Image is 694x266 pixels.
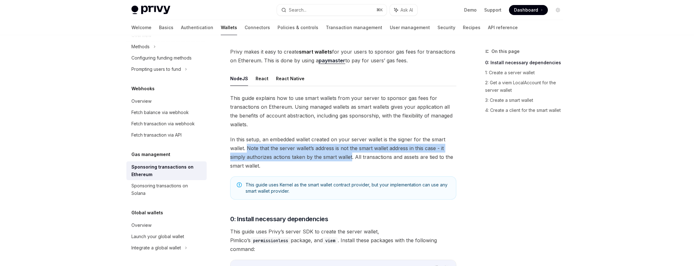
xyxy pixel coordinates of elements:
[485,105,568,115] a: 4: Create a client for the smart wallet
[485,58,568,68] a: 0: Install necessary dependencies
[131,97,151,105] div: Overview
[126,180,207,199] a: Sponsoring transactions on Solana
[251,237,291,244] code: permissionless
[276,71,305,86] button: React Native
[131,209,163,216] h5: Global wallets
[131,6,170,14] img: light logo
[319,57,345,64] a: paymaster
[230,215,328,223] span: 0: Install necessary dependencies
[323,237,338,244] code: viem
[400,7,413,13] span: Ask AI
[131,163,203,178] div: Sponsoring transactions on Ethereum
[488,20,518,35] a: API reference
[131,120,195,128] div: Fetch transaction via webhook
[464,7,477,13] a: Demo
[230,94,456,129] span: This guide explains how to use smart wallets from your server to sponsor gas fees for transaction...
[131,109,189,116] div: Fetch balance via webhook
[237,182,242,187] svg: Note
[126,220,207,231] a: Overview
[131,244,181,252] div: Integrate a global wallet
[326,20,382,35] a: Transaction management
[509,5,548,15] a: Dashboard
[126,231,207,242] a: Launch your global wallet
[159,20,173,35] a: Basics
[256,71,268,86] button: React
[289,6,306,14] div: Search...
[485,68,568,78] a: 1: Create a server wallet
[245,20,270,35] a: Connectors
[485,78,568,95] a: 2: Get a viem LocalAccount for the server wallet
[131,54,192,62] div: Configuring funding methods
[126,161,207,180] a: Sponsoring transactions on Ethereum
[126,129,207,141] a: Fetch transaction via API
[514,7,538,13] span: Dashboard
[131,222,151,229] div: Overview
[221,20,237,35] a: Wallets
[246,182,450,194] span: This guide uses Kernel as the smart wallet contract provider, but your implementation can use any...
[390,4,417,16] button: Ask AI
[437,20,455,35] a: Security
[131,65,181,73] div: Prompting users to fund
[181,20,213,35] a: Authentication
[126,118,207,129] a: Fetch transaction via webhook
[230,47,456,65] span: Privy makes it easy to create for your users to sponsor gas fees for transactions on Ethereum. Th...
[553,5,563,15] button: Toggle dark mode
[299,49,332,55] strong: smart wallets
[230,227,456,253] span: This guide uses Privy’s server SDK to create the server wallet, Pimlico’s package, and . Install ...
[131,233,184,240] div: Launch your global wallet
[131,131,182,139] div: Fetch transaction via API
[131,20,151,35] a: Welcome
[485,95,568,105] a: 3: Create a smart wallet
[131,85,155,92] h5: Webhooks
[126,96,207,107] a: Overview
[484,7,501,13] a: Support
[277,4,387,16] button: Search...⌘K
[463,20,480,35] a: Recipes
[390,20,430,35] a: User management
[131,43,150,50] div: Methods
[376,8,383,13] span: ⌘ K
[278,20,318,35] a: Policies & controls
[230,71,248,86] button: NodeJS
[491,48,520,55] span: On this page
[131,182,203,197] div: Sponsoring transactions on Solana
[230,135,456,170] span: In this setup, an embedded wallet created on your server wallet is the signer for the smart walle...
[126,52,207,64] a: Configuring funding methods
[131,151,170,158] h5: Gas management
[126,107,207,118] a: Fetch balance via webhook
